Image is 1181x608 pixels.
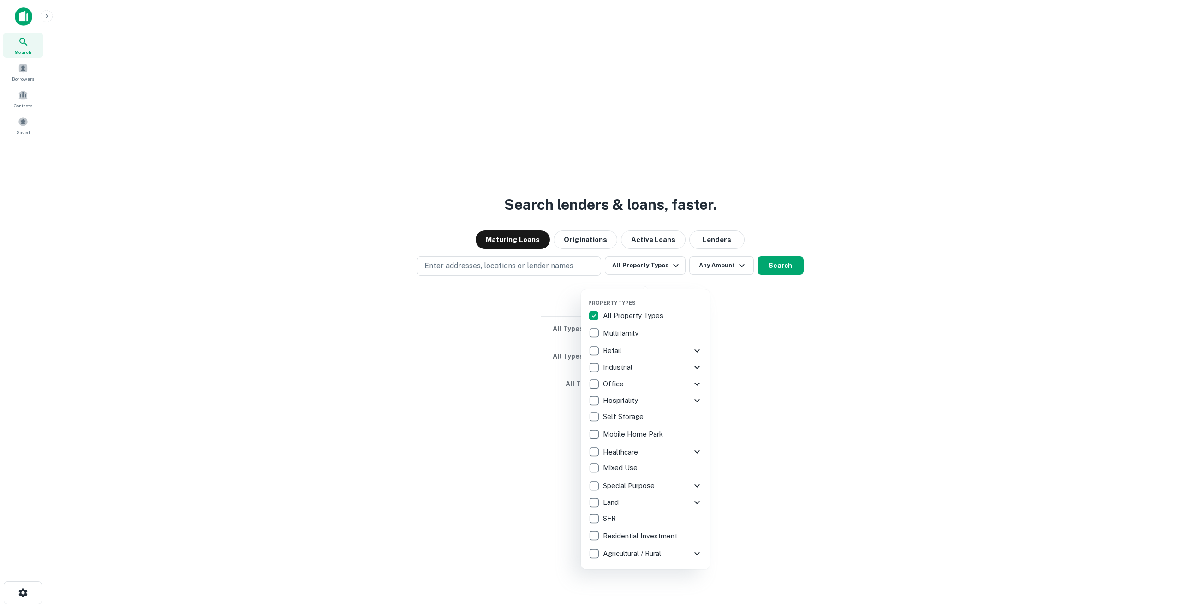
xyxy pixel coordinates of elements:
div: Healthcare [588,443,703,460]
p: Mobile Home Park [603,429,665,440]
p: Land [603,497,620,508]
div: Office [588,376,703,392]
p: Industrial [603,362,634,373]
div: Agricultural / Rural [588,545,703,562]
p: All Property Types [603,310,665,321]
p: Special Purpose [603,480,656,491]
p: Healthcare [603,447,640,458]
div: Industrial [588,359,703,376]
p: Residential Investment [603,531,679,542]
p: Hospitality [603,395,640,406]
div: Land [588,494,703,511]
p: Office [603,378,626,390]
span: Property Types [588,300,636,306]
iframe: Chat Widget [1135,534,1181,578]
p: SFR [603,513,618,524]
p: Agricultural / Rural [603,548,663,559]
p: Mixed Use [603,462,639,473]
p: Self Storage [603,411,645,422]
p: Multifamily [603,328,640,339]
p: Retail [603,345,623,356]
div: Special Purpose [588,478,703,494]
div: Retail [588,342,703,359]
div: Hospitality [588,392,703,409]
